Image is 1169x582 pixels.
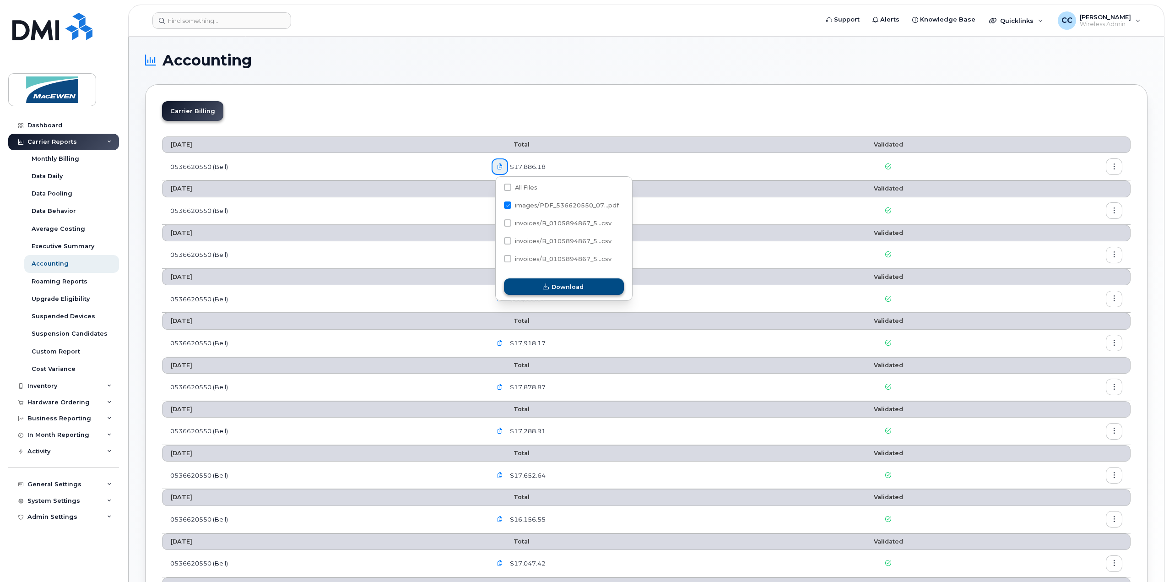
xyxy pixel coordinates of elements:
[162,374,483,401] td: 0536620550 (Bell)
[492,538,530,545] span: Total
[504,278,624,295] button: Download
[504,221,612,228] span: invoices/B_0105894867_536620550_02092025_ACC.csv
[162,445,483,462] th: [DATE]
[492,141,530,148] span: Total
[504,239,612,246] span: invoices/B_0105894867_536620550_02092025_MOB.csv
[515,202,619,209] span: images/PDF_536620550_07...pdf
[162,269,483,285] th: [DATE]
[508,559,546,568] span: $17,047.42
[789,445,988,462] th: Validated
[492,317,530,324] span: Total
[162,197,483,225] td: 0536620550 (Bell)
[162,357,483,374] th: [DATE]
[162,418,483,445] td: 0536620550 (Bell)
[515,238,612,245] span: invoices/B_0105894867_5...csv
[789,180,988,197] th: Validated
[789,269,988,285] th: Validated
[508,515,546,524] span: $16,156.55
[492,273,530,280] span: Total
[789,533,988,550] th: Validated
[508,339,546,348] span: $17,918.17
[515,220,612,227] span: invoices/B_0105894867_5...csv
[515,184,537,191] span: All Files
[162,533,483,550] th: [DATE]
[162,401,483,418] th: [DATE]
[162,550,483,577] td: 0536620550 (Bell)
[492,494,530,500] span: Total
[515,256,612,262] span: invoices/B_0105894867_5...csv
[789,136,988,153] th: Validated
[789,401,988,418] th: Validated
[789,313,988,329] th: Validated
[162,313,483,329] th: [DATE]
[492,406,530,413] span: Total
[162,285,483,313] td: 0536620550 (Bell)
[162,153,483,180] td: 0536620550 (Bell)
[162,136,483,153] th: [DATE]
[508,427,546,435] span: $17,288.91
[508,163,546,171] span: $17,886.18
[789,225,988,241] th: Validated
[162,330,483,357] td: 0536620550 (Bell)
[162,506,483,533] td: 0536620550 (Bell)
[504,203,619,210] span: images/PDF_536620550_070_0000000000.pdf
[492,229,530,236] span: Total
[552,283,584,291] span: Download
[789,489,988,506] th: Validated
[508,471,546,480] span: $17,652.64
[789,357,988,374] th: Validated
[162,180,483,197] th: [DATE]
[162,241,483,269] td: 0536620550 (Bell)
[492,450,530,457] span: Total
[504,257,612,264] span: invoices/B_0105894867_536620550_02092025_DTL.csv
[162,225,483,241] th: [DATE]
[508,383,546,392] span: $17,878.87
[492,362,530,369] span: Total
[162,489,483,506] th: [DATE]
[162,54,252,67] span: Accounting
[492,185,530,192] span: Total
[162,462,483,489] td: 0536620550 (Bell)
